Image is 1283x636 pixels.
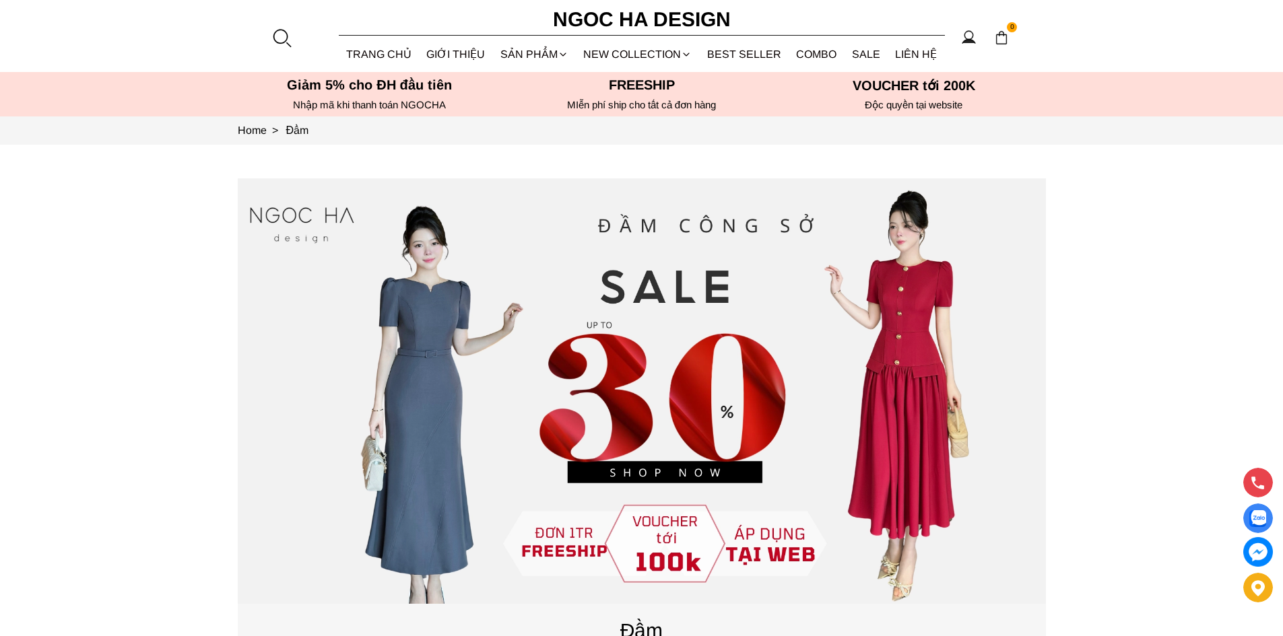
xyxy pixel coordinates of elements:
[419,36,493,72] a: GIỚI THIỆU
[782,99,1046,111] h6: Độc quyền tại website
[1243,503,1273,533] a: Display image
[700,36,789,72] a: BEST SELLER
[782,77,1046,94] h5: VOUCHER tới 200K
[994,30,1009,45] img: img-CART-ICON-ksit0nf1
[888,36,945,72] a: LIÊN HỆ
[339,36,420,72] a: TRANG CHỦ
[1007,22,1018,33] span: 0
[1243,537,1273,567] a: messenger
[1249,510,1266,527] img: Display image
[267,125,284,136] span: >
[609,77,675,92] font: Freeship
[287,77,452,92] font: Giảm 5% cho ĐH đầu tiên
[493,36,577,72] div: SẢN PHẨM
[845,36,888,72] a: SALE
[293,99,446,110] font: Nhập mã khi thanh toán NGOCHA
[541,3,743,36] a: Ngoc Ha Design
[238,125,286,136] a: Link to Home
[576,36,700,72] a: NEW COLLECTION
[789,36,845,72] a: Combo
[286,125,309,136] a: Link to Đầm
[510,99,774,111] h6: MIễn phí ship cho tất cả đơn hàng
